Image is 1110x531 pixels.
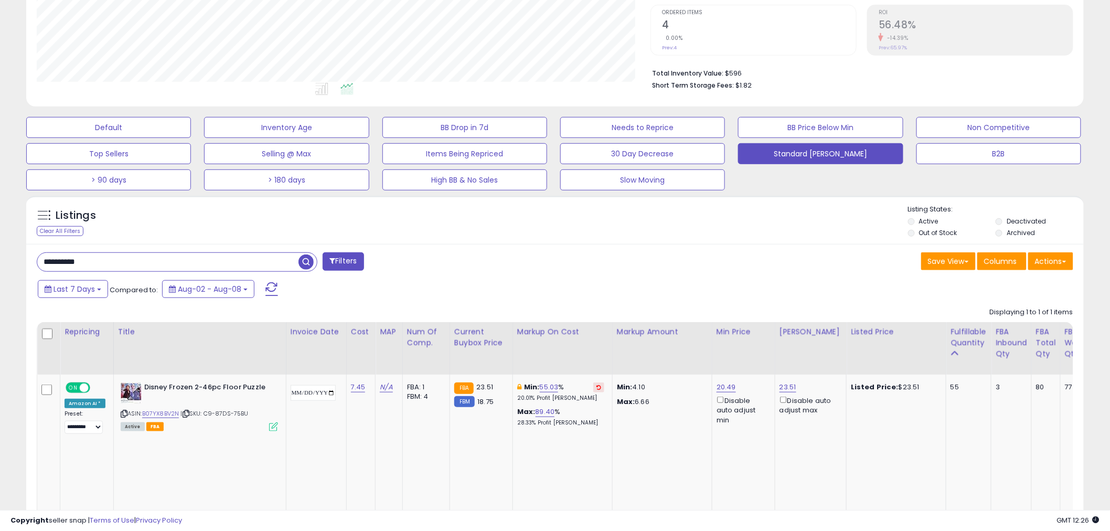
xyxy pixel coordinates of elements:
div: 55 [951,383,983,392]
div: Amazon AI * [65,399,105,408]
div: ASIN: [121,383,278,430]
div: Title [118,326,282,337]
span: | SKU: C9-87DS-75BU [181,409,249,418]
label: Deactivated [1007,217,1046,226]
p: 20.01% Profit [PERSON_NAME] [517,395,604,402]
div: Listed Price [851,326,942,337]
div: Num of Comp. [407,326,445,348]
span: Compared to: [110,285,158,295]
span: Columns [984,256,1017,267]
div: Invoice Date [291,326,342,337]
h2: 56.48% [879,19,1073,33]
label: Active [919,217,938,226]
div: Min Price [717,326,771,337]
button: Items Being Repriced [382,143,547,164]
button: B2B [916,143,1081,164]
span: All listings currently available for purchase on Amazon [121,422,145,431]
a: N/A [380,382,392,392]
button: Filters [323,252,364,271]
p: 6.66 [617,397,704,407]
button: Columns [977,252,1027,270]
a: Terms of Use [90,515,134,525]
button: Save View [921,252,976,270]
div: 80 [1036,383,1052,392]
button: Actions [1028,252,1073,270]
button: Selling @ Max [204,143,369,164]
p: 28.33% Profit [PERSON_NAME] [517,419,604,427]
div: MAP [380,326,398,337]
div: FBA Total Qty [1036,326,1056,359]
label: Archived [1007,228,1035,237]
div: Preset: [65,410,105,434]
button: BB Price Below Min [738,117,903,138]
div: 77 [1065,383,1105,392]
div: 3 [996,383,1023,392]
h2: 4 [662,19,856,33]
small: Prev: 4 [662,45,677,51]
p: Listing States: [908,205,1084,215]
div: Fulfillable Quantity [951,326,987,348]
span: FBA [146,422,164,431]
button: Aug-02 - Aug-08 [162,280,254,298]
div: Clear All Filters [37,226,83,236]
strong: Min: [617,382,633,392]
small: -14.39% [883,34,909,42]
small: Prev: 65.97% [879,45,907,51]
button: Default [26,117,191,138]
a: 89.40 [536,407,555,417]
button: BB Drop in 7d [382,117,547,138]
span: 2025-08-17 12:26 GMT [1057,515,1100,525]
span: $1.82 [735,80,752,90]
button: Non Competitive [916,117,1081,138]
span: Aug-02 - Aug-08 [178,284,241,294]
span: Last 7 Days [54,284,95,294]
span: 18.75 [477,397,494,407]
span: OFF [89,384,105,392]
div: FBA Warehouse Qty [1065,326,1108,359]
p: 4.10 [617,383,704,392]
a: B07YX8BV2N [142,409,179,418]
button: 30 Day Decrease [560,143,725,164]
th: The percentage added to the cost of goods (COGS) that forms the calculator for Min & Max prices. [513,322,612,375]
a: 7.45 [351,382,366,392]
b: Total Inventory Value: [652,69,723,78]
small: FBM [454,396,475,407]
li: $596 [652,66,1065,79]
b: Max: [517,407,536,417]
div: % [517,407,604,427]
b: Min: [524,382,540,392]
th: CSV column name: cust_attr_3_Invoice Date [286,322,346,375]
small: FBA [454,383,474,394]
button: Top Sellers [26,143,191,164]
button: > 90 days [26,169,191,190]
b: Listed Price: [851,382,899,392]
div: $23.51 [851,383,938,392]
span: 23.51 [476,382,493,392]
img: 51bWiiYJBCL._SL40_.jpg [121,383,142,403]
strong: Copyright [10,515,49,525]
button: Standard [PERSON_NAME] [738,143,903,164]
div: Disable auto adjust max [780,395,838,415]
div: Repricing [65,326,109,337]
div: Markup on Cost [517,326,608,337]
button: > 180 days [204,169,369,190]
label: Out of Stock [919,228,957,237]
a: Privacy Policy [136,515,182,525]
div: seller snap | | [10,516,182,526]
b: Disney Frozen 2-46pc Floor Puzzle [144,383,272,395]
div: Markup Amount [617,326,708,337]
div: FBA: 1 [407,383,442,392]
a: 55.03 [540,382,559,392]
div: Cost [351,326,371,337]
div: Current Buybox Price [454,326,508,348]
span: Ordered Items [662,10,856,16]
button: Inventory Age [204,117,369,138]
span: ROI [879,10,1073,16]
b: Short Term Storage Fees: [652,81,734,90]
span: ON [67,384,80,392]
a: 20.49 [717,382,736,392]
div: FBA inbound Qty [996,326,1027,359]
div: [PERSON_NAME] [780,326,842,337]
strong: Max: [617,397,635,407]
div: Disable auto adjust min [717,395,767,425]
